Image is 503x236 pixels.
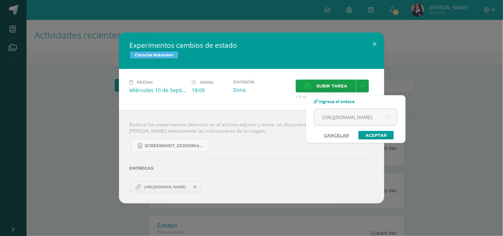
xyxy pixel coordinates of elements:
span: * El tamaño máximo permitido es 50 MB [296,94,374,100]
h2: Experimentos cambios de estado [130,40,374,50]
button: Close (Esc) [365,32,384,55]
span: Screenshot_20250904_132635_OneDrive.jpg [145,143,205,148]
div: Zona [233,86,290,93]
label: Entregas [130,166,374,171]
span: [URL][DOMAIN_NAME] [141,184,189,190]
span: Hora: [200,80,215,85]
span: Ingresa el enlace [319,98,355,104]
a: https://www.canva.com/design/DAGyn6eboZs/TaEye_hKtc-Uo7M-nQT_9Q/edit?utm_content=DAGyn6eboZs&utm_... [130,181,201,193]
a: Aceptar [358,131,394,140]
span: Subir tarea [317,80,347,92]
label: División: [233,80,290,85]
div: Miércoles 10 de Septiembre [130,87,187,94]
a: Cancelar [317,131,356,140]
a: Screenshot_20250904_132635_OneDrive.jpg [131,139,208,152]
div: Realizar los experimentos descritos en el archivo adjunto y armar un documento con las fotos. [PE... [119,110,384,203]
span: Ciencias Naturales [130,51,179,59]
span: Fecha: [137,80,154,85]
div: 18:00 [192,87,228,94]
input: Ej. www.google.com [314,109,397,125]
span: Remover entrega [189,183,201,191]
